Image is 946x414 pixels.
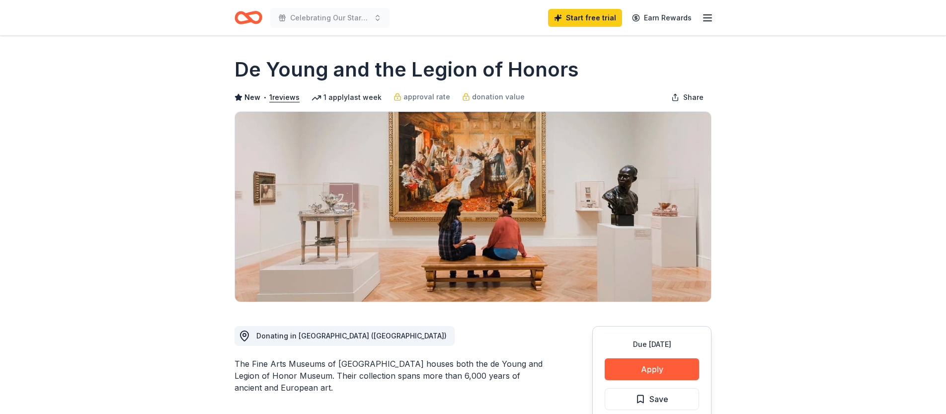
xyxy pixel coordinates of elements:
a: Home [235,6,262,29]
span: • [263,93,267,101]
span: donation value [472,91,525,103]
a: approval rate [394,91,450,103]
button: Share [663,87,711,107]
a: Start free trial [548,9,622,27]
div: Due [DATE] [605,338,699,350]
button: Celebrating Our Stars Gala [270,8,390,28]
div: 1 apply last week [312,91,382,103]
a: donation value [462,91,525,103]
span: Save [649,393,668,406]
a: Earn Rewards [626,9,698,27]
span: Donating in [GEOGRAPHIC_DATA] ([GEOGRAPHIC_DATA]) [256,331,447,340]
span: Celebrating Our Stars Gala [290,12,370,24]
button: 1reviews [269,91,300,103]
span: approval rate [403,91,450,103]
div: The Fine Arts Museums of [GEOGRAPHIC_DATA] houses both the de Young and Legion of Honor Museum. T... [235,358,545,394]
img: Image for De Young and the Legion of Honors [235,112,711,302]
h1: De Young and the Legion of Honors [235,56,579,83]
button: Apply [605,358,699,380]
button: Save [605,388,699,410]
span: Share [683,91,704,103]
span: New [244,91,260,103]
